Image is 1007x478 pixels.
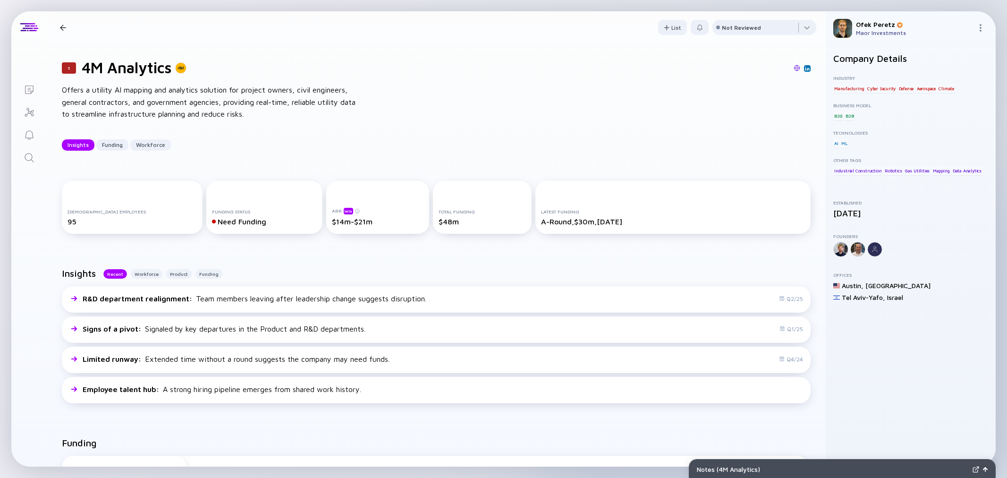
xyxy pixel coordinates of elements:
[62,268,96,279] h2: Insights
[83,385,361,393] div: A strong hiring pipeline emerges from shared work history.
[62,84,364,120] div: Offers a utility AI mapping and analytics solution for project owners, civil engineers, general c...
[697,465,969,473] div: Notes ( 4M Analytics )
[541,209,805,214] div: Latest Funding
[842,293,885,301] div: Tel Aviv-Yafo ,
[658,20,687,35] button: List
[833,84,865,93] div: Manufacturing
[779,295,803,302] div: Q2/25
[212,217,317,226] div: Need Funding
[779,356,803,363] div: Q4/24
[212,209,317,214] div: Funding Status
[794,65,800,71] img: 4M Analytics Website
[83,355,389,363] div: Extended time without a round suggests the company may need funds.
[833,53,988,64] h2: Company Details
[833,294,840,301] img: Israel Flag
[833,166,882,175] div: Industrial Construction
[833,102,988,108] div: Business Model
[11,145,47,168] a: Search
[68,217,197,226] div: 95
[166,269,192,279] button: Product
[82,59,171,77] h1: 4M Analytics
[938,84,955,93] div: Climate
[62,139,94,151] button: Insights
[833,138,839,148] div: AI
[833,75,988,81] div: Industry
[103,269,127,279] button: Recent
[96,137,128,152] div: Funding
[833,282,840,289] img: United States Flag
[83,355,143,363] span: Limited runway :
[833,208,988,218] div: [DATE]
[83,385,161,393] span: Employee talent hub :
[96,139,128,151] button: Funding
[62,137,94,152] div: Insights
[62,62,76,74] div: 1
[898,84,915,93] div: Defense
[866,84,897,93] div: Cyber Security
[952,166,982,175] div: Data Analytics
[195,269,222,279] button: Funding
[779,325,803,333] div: Q1/25
[887,293,903,301] div: Israel
[983,467,988,472] img: Open Notes
[83,294,426,303] div: Team members leaving after leadership change suggests disruption.
[805,66,810,71] img: 4M Analytics Linkedin Page
[973,466,979,473] img: Expand Notes
[842,282,863,290] div: Austin ,
[916,84,937,93] div: Aerospace
[904,166,931,175] div: Gas Utilities
[856,29,973,36] div: Maor Investments
[833,200,988,205] div: Established
[833,111,843,120] div: B2G
[932,166,951,175] div: Mapping
[845,111,855,120] div: B2B
[11,77,47,100] a: Lists
[541,217,805,226] div: A-Round, $30m, [DATE]
[332,207,423,214] div: ARR
[884,166,903,175] div: Robotics
[11,123,47,145] a: Reminders
[83,294,194,303] span: R&D department realignment :
[130,137,171,152] div: Workforce
[439,217,526,226] div: $48m
[83,324,365,333] div: Signaled by key departures in the Product and R&D departments.
[62,437,97,448] h2: Funding
[722,24,761,31] div: Not Reviewed
[833,272,988,278] div: Offices
[833,130,988,136] div: Technologies
[977,24,984,32] img: Menu
[833,157,988,163] div: Other Tags
[856,20,973,28] div: Ofek Peretz
[833,19,852,38] img: Ofek Profile Picture
[68,209,197,214] div: [DEMOGRAPHIC_DATA] Employees
[332,217,423,226] div: $14m-$21m
[865,282,931,290] div: [GEOGRAPHIC_DATA]
[840,138,848,148] div: ML
[131,269,162,279] button: Workforce
[344,208,353,214] div: beta
[833,233,988,239] div: Founders
[130,139,171,151] button: Workforce
[439,209,526,214] div: Total Funding
[11,100,47,123] a: Investor Map
[83,324,143,333] span: Signs of a pivot :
